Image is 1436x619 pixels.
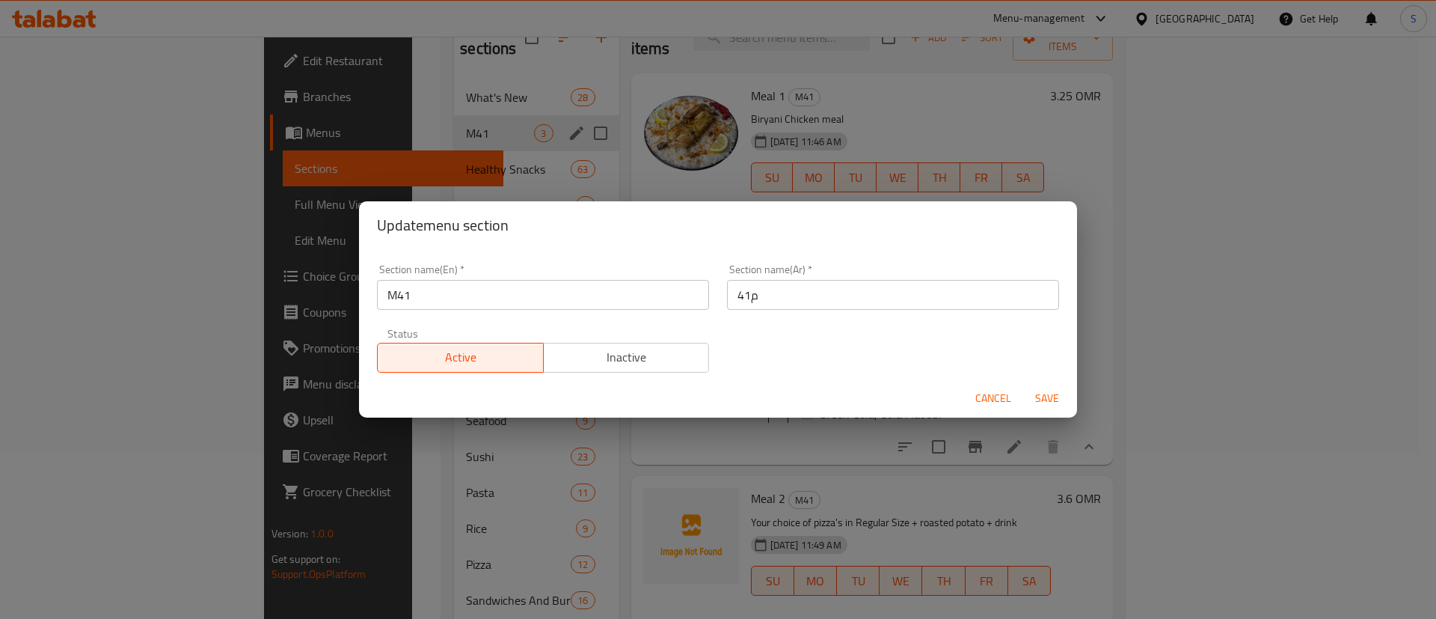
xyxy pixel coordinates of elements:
button: Active [377,343,544,373]
span: Active [384,347,538,368]
input: Please enter section name(ar) [727,280,1059,310]
h2: Update menu section [377,213,1059,237]
button: Save [1023,385,1071,412]
span: Cancel [975,389,1011,408]
span: Save [1029,389,1065,408]
button: Inactive [543,343,710,373]
input: Please enter section name(en) [377,280,709,310]
button: Cancel [969,385,1017,412]
span: Inactive [550,347,704,368]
